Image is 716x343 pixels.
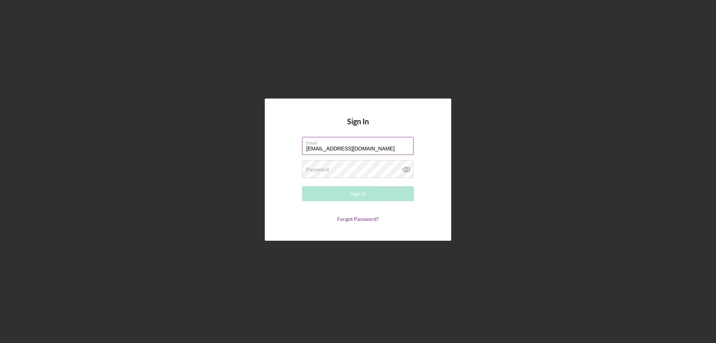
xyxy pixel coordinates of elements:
a: Forgot Password? [337,216,379,222]
h4: Sign In [347,117,369,137]
button: Sign In [302,186,414,201]
label: Email [306,137,414,146]
div: Sign In [351,186,366,201]
label: Password [306,166,329,172]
